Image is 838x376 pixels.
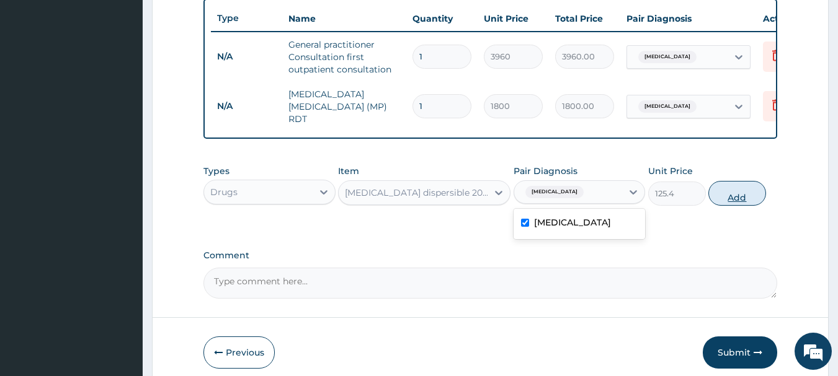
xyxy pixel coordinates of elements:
[514,165,577,177] label: Pair Diagnosis
[203,6,233,36] div: Minimize live chat window
[211,95,282,118] td: N/A
[211,7,282,30] th: Type
[203,166,230,177] label: Types
[338,165,359,177] label: Item
[638,100,697,113] span: [MEDICAL_DATA]
[203,250,778,261] label: Comment
[203,336,275,369] button: Previous
[345,186,489,199] div: [MEDICAL_DATA] dispersible 20/120mg
[282,6,406,31] th: Name
[23,62,50,93] img: d_794563401_company_1708531726252_794563401
[703,336,777,369] button: Submit
[6,247,236,291] textarea: Type your message and hit 'Enter'
[72,110,171,235] span: We're online!
[65,69,208,85] div: Chat with us now
[757,6,819,31] th: Actions
[406,6,478,31] th: Quantity
[210,186,238,198] div: Drugs
[534,216,611,229] label: [MEDICAL_DATA]
[211,45,282,68] td: N/A
[708,181,766,206] button: Add
[648,165,693,177] label: Unit Price
[478,6,549,31] th: Unit Price
[549,6,620,31] th: Total Price
[525,186,584,198] span: [MEDICAL_DATA]
[638,51,697,63] span: [MEDICAL_DATA]
[620,6,757,31] th: Pair Diagnosis
[282,32,406,82] td: General practitioner Consultation first outpatient consultation
[282,82,406,131] td: [MEDICAL_DATA] [MEDICAL_DATA] (MP) RDT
